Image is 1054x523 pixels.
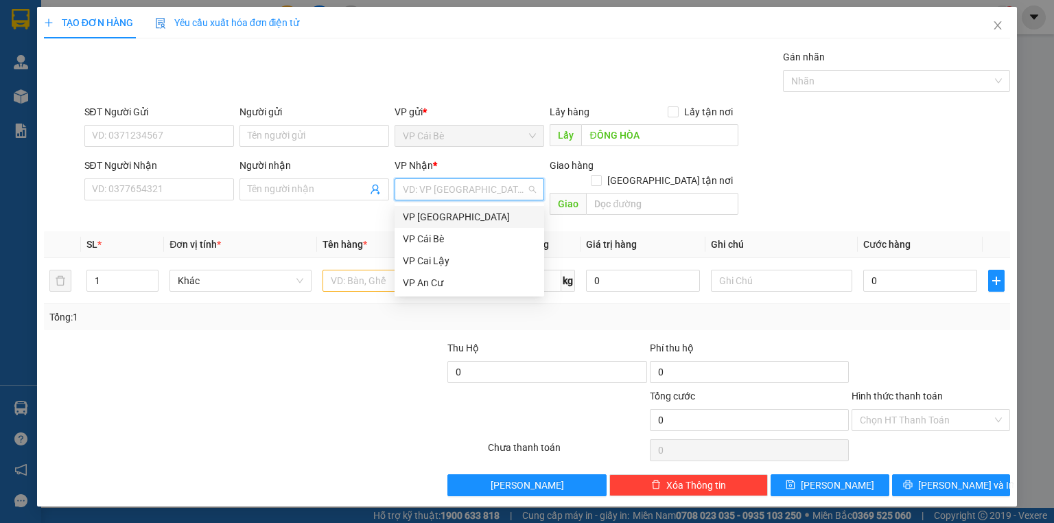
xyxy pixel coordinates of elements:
[84,104,234,119] div: SĐT Người Gửi
[989,275,1004,286] span: plus
[771,474,889,496] button: save[PERSON_NAME]
[447,474,606,496] button: [PERSON_NAME]
[49,270,71,292] button: delete
[395,206,544,228] div: VP Sài Gòn
[395,250,544,272] div: VP Cai Lậy
[403,231,536,246] div: VP Cái Bè
[395,272,544,294] div: VP An Cư
[705,231,858,258] th: Ghi chú
[550,193,586,215] span: Giao
[650,391,695,402] span: Tổng cước
[586,193,738,215] input: Dọc đường
[586,270,700,292] input: 0
[403,209,536,224] div: VP [GEOGRAPHIC_DATA]
[666,478,726,493] span: Xóa Thông tin
[586,239,637,250] span: Giá trị hàng
[86,239,97,250] span: SL
[786,480,795,491] span: save
[44,17,133,28] span: TẠO ĐƠN HÀNG
[783,51,825,62] label: Gán nhãn
[239,104,389,119] div: Người gửi
[403,275,536,290] div: VP An Cư
[550,106,589,117] span: Lấy hàng
[550,160,594,171] span: Giao hàng
[711,270,852,292] input: Ghi Chú
[395,104,544,119] div: VP gửi
[988,270,1005,292] button: plus
[651,480,661,491] span: delete
[609,474,768,496] button: deleteXóa Thông tin
[801,478,874,493] span: [PERSON_NAME]
[370,184,381,195] span: user-add
[323,239,367,250] span: Tên hàng
[852,391,943,402] label: Hình thức thanh toán
[487,440,648,464] div: Chưa thanh toán
[679,104,738,119] span: Lấy tận nơi
[84,158,234,173] div: SĐT Người Nhận
[863,239,911,250] span: Cước hàng
[395,160,433,171] span: VP Nhận
[44,18,54,27] span: plus
[491,478,564,493] span: [PERSON_NAME]
[650,340,849,361] div: Phí thu hộ
[979,7,1017,45] button: Close
[447,342,479,353] span: Thu Hộ
[550,124,581,146] span: Lấy
[602,173,738,188] span: [GEOGRAPHIC_DATA] tận nơi
[892,474,1011,496] button: printer[PERSON_NAME] và In
[178,270,303,291] span: Khác
[403,126,536,146] span: VP Cái Bè
[561,270,575,292] span: kg
[239,158,389,173] div: Người nhận
[581,124,738,146] input: Dọc đường
[395,228,544,250] div: VP Cái Bè
[323,270,464,292] input: VD: Bàn, Ghế
[155,18,166,29] img: icon
[992,20,1003,31] span: close
[903,480,913,491] span: printer
[918,478,1014,493] span: [PERSON_NAME] và In
[49,310,408,325] div: Tổng: 1
[169,239,221,250] span: Đơn vị tính
[155,17,300,28] span: Yêu cầu xuất hóa đơn điện tử
[403,253,536,268] div: VP Cai Lậy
